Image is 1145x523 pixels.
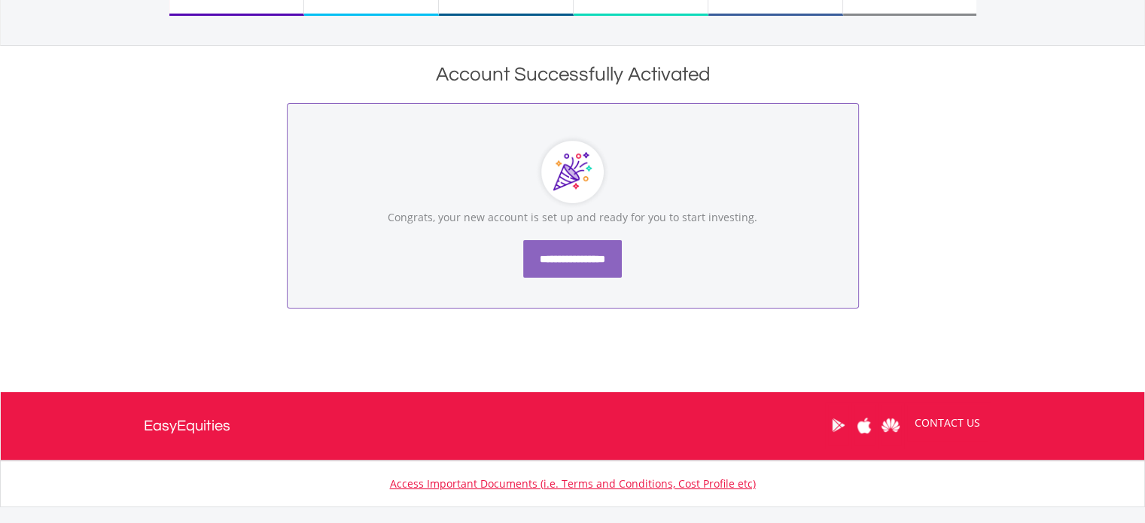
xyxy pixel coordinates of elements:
[144,392,230,460] a: EasyEquities
[534,134,611,210] img: Cards showing screenshots of EasyCrypto
[144,61,1002,88] div: Account Successfully Activated
[352,210,794,225] p: Congrats, your new account is set up and ready for you to start investing.
[825,402,851,449] a: Google Play
[904,402,991,444] a: CONTACT US
[851,402,878,449] a: Apple
[878,402,904,449] a: Huawei
[390,476,756,491] a: Access Important Documents (i.e. Terms and Conditions, Cost Profile etc)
